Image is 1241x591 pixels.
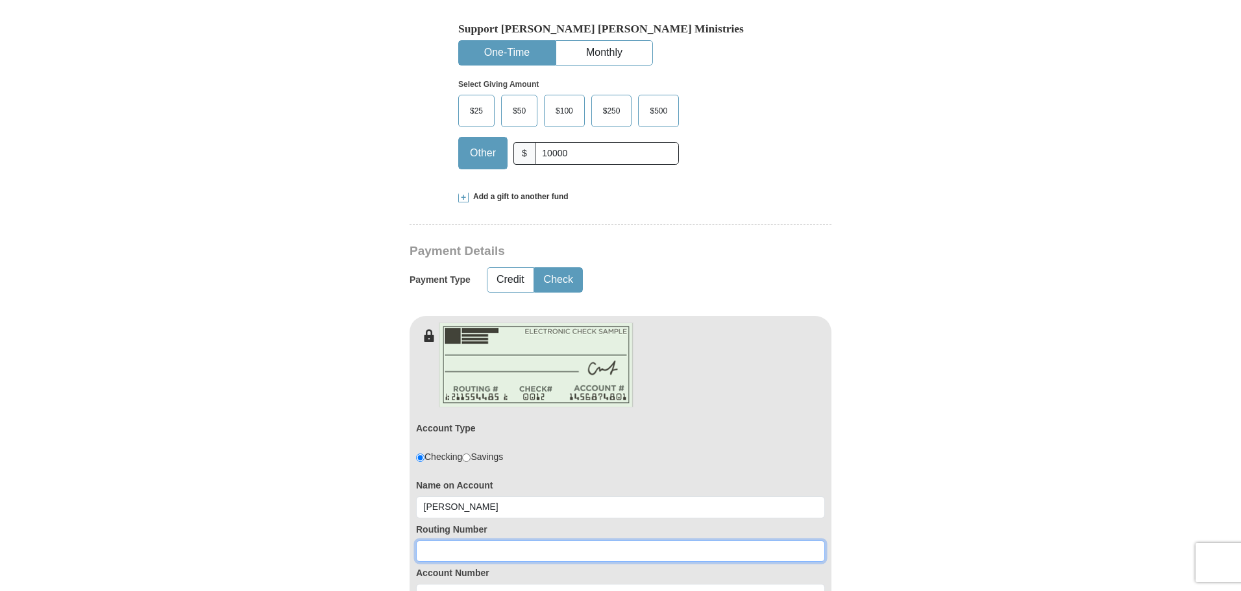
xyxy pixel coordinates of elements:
button: Check [535,268,582,292]
span: $250 [596,101,627,121]
button: One-Time [459,41,555,65]
label: Account Type [416,422,476,435]
span: $25 [463,101,489,121]
h5: Support [PERSON_NAME] [PERSON_NAME] Ministries [458,22,783,36]
div: Checking Savings [416,450,503,463]
label: Account Number [416,566,825,579]
label: Name on Account [416,479,825,492]
span: Other [463,143,502,163]
button: Monthly [556,41,652,65]
button: Credit [487,268,534,292]
h3: Payment Details [410,244,741,259]
input: Other Amount [535,142,679,165]
span: Add a gift to another fund [469,191,569,202]
span: $50 [506,101,532,121]
span: $ [513,142,535,165]
span: $100 [549,101,580,121]
span: $500 [643,101,674,121]
label: Routing Number [416,523,825,536]
h5: Payment Type [410,274,471,285]
strong: Select Giving Amount [458,80,539,89]
img: check-en.png [439,322,633,407]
